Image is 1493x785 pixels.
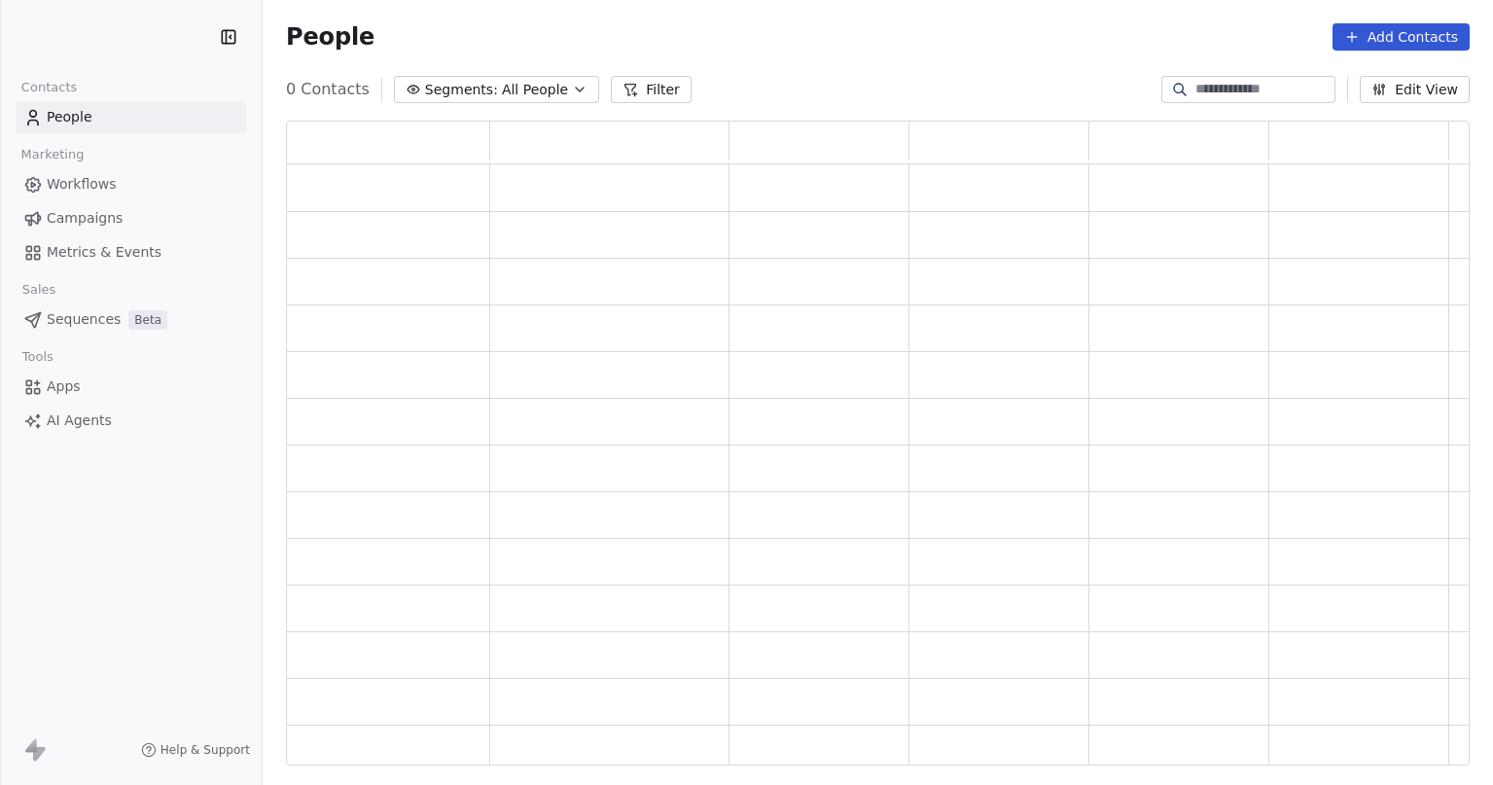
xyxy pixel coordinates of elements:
[141,742,250,758] a: Help & Support
[47,376,81,397] span: Apps
[16,371,246,403] a: Apps
[16,303,246,336] a: SequencesBeta
[16,202,246,234] a: Campaigns
[286,22,374,52] span: People
[128,310,167,330] span: Beta
[47,208,123,229] span: Campaigns
[47,242,161,263] span: Metrics & Events
[13,73,86,102] span: Contacts
[16,101,246,133] a: People
[14,275,64,304] span: Sales
[47,410,112,431] span: AI Agents
[47,309,121,330] span: Sequences
[16,236,246,268] a: Metrics & Events
[160,742,250,758] span: Help & Support
[286,78,370,101] span: 0 Contacts
[16,405,246,437] a: AI Agents
[47,174,117,195] span: Workflows
[47,107,92,127] span: People
[502,80,568,100] span: All People
[1333,23,1470,51] button: Add Contacts
[16,168,246,200] a: Workflows
[611,76,692,103] button: Filter
[13,140,92,169] span: Marketing
[14,342,61,372] span: Tools
[1360,76,1470,103] button: Edit View
[425,80,498,100] span: Segments:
